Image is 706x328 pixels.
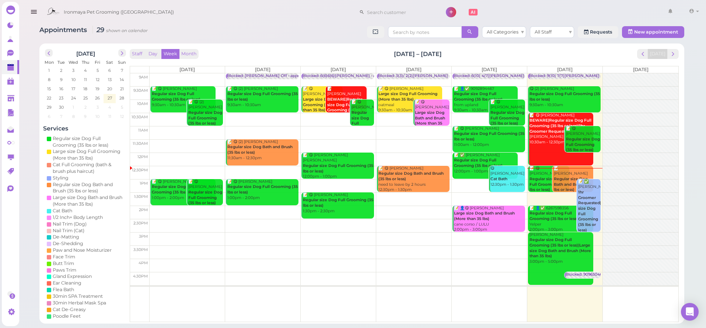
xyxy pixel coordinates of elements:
small: shown on calendar [106,28,148,33]
div: Cat Bath [53,207,72,214]
span: 18 [83,86,88,92]
div: Paw and Nose Moisturizer [53,247,112,254]
div: Ear Cleaning [53,280,81,286]
b: Regular size Dog Full Grooming (35 lbs or less)|Large size Dog Bath and Brush (More than 35 lbs) [529,237,591,258]
div: 📝 😋 [PERSON_NAME] yorkie 10:00am - 11:00am [351,100,374,159]
span: All Staff [535,29,552,35]
span: 20 [106,86,113,92]
span: 9 [59,76,63,83]
div: 📝 😋 (2) [PERSON_NAME] 10:00am - 11:00am [188,100,223,137]
b: Cat Bath [490,177,507,181]
div: 📝 👤✅ 6267598356 Yelper 2:00pm - 3:00pm [529,206,593,233]
b: Regular size Dog Full Grooming (35 lbs or less) [454,131,524,142]
div: Face Trim [53,254,75,260]
div: 📝 😋 [PERSON_NAME] 10:00am - 11:00am [415,100,450,143]
span: 14 [119,76,125,83]
span: 7 [120,67,124,74]
b: Regular size Dog Full Grooming (35 lbs or less) [529,177,565,192]
div: [PERSON_NAME] 3:00pm - 5:00pm [529,232,593,265]
div: 30min Herbal Mask Spa [53,300,106,306]
button: Day [144,49,162,59]
span: 25 [83,95,88,101]
span: 2 [84,104,87,111]
div: 📝 😋 [PERSON_NAME] 11:00am - 12:00pm [454,126,525,148]
b: 1hr Groomer Requested|Regular size Dog Full Grooming (35 lbs or less) [578,190,616,233]
span: 4:30pm [133,274,148,279]
span: Sat [106,60,113,65]
b: Regular size Dog Full Grooming (35 lbs or less) [152,91,200,102]
span: 1pm [140,181,148,186]
span: 29 [46,104,52,111]
span: 4 [83,67,87,74]
h4: Services [43,125,128,132]
span: 15 [46,86,52,92]
span: Ironmaya Pet Grooming ([GEOGRAPHIC_DATA]) [64,2,174,22]
span: 28 [119,95,125,101]
div: 📝 😋 [PERSON_NAME] 10:00am - 11:00am [490,100,525,137]
span: 11 [108,113,112,120]
span: 22 [46,95,52,101]
span: 19 [95,86,100,92]
span: 11am [138,128,148,133]
span: 11 [83,76,88,83]
b: Regular size Dog Bath and Brush (35 lbs or less) [554,177,591,192]
div: Large size Dog Bath and Brush (More than 35 lbs) [53,194,124,207]
div: Cat De-Greasy [53,306,86,313]
span: 12 [95,76,100,83]
div: 📝 😋 [PERSON_NAME] 1:00pm - 2:00pm [151,179,216,201]
div: 📝 😋 [PERSON_NAME] 9:30am - 10:30am [303,86,342,119]
div: Blocked: 9(10) 7(7)[PERSON_NAME] • appointment [529,73,628,79]
span: 12 [119,113,125,120]
b: Regular size Dog Full Grooming (35 lbs or less) [152,184,200,195]
b: Regular size Dog Full Grooming (35 lbs or less) [188,110,222,126]
b: BEWARE|Regular size Dog Full Grooming (35 lbs or less) [327,97,366,118]
div: 📝 😋 (2) [PERSON_NAME] 11:30am - 12:30pm [227,139,298,161]
div: 📝 ✅ [PERSON_NAME] 12:00pm - 1:00pm [454,153,518,174]
input: Search customer [364,6,436,18]
span: 8 [71,113,76,120]
button: [DATE] [648,49,668,59]
div: Nail Trim (Cat) [53,227,84,234]
div: 📝 😋 [PERSON_NAME] 12:30pm - 1:30pm [529,166,569,198]
span: 1:30pm [134,194,148,199]
div: 📝 😋 [PERSON_NAME] 9:30am - 10:30am [151,86,216,108]
div: 1/2 Inch+ Body Length [53,214,103,221]
span: 17 [71,86,76,92]
div: Blocked: 9096304687FgBIG/ 3104031253 • appointment [566,272,672,278]
button: Staff [130,49,144,59]
div: 😋 [PERSON_NAME] 12:30pm - 1:30pm [490,166,525,188]
span: 30 [58,104,64,111]
button: prev [45,49,53,57]
span: 5 [96,67,99,74]
button: next [667,49,679,59]
span: 9am [139,75,148,80]
span: 3pm [139,234,148,239]
div: 😋 (2) [PERSON_NAME] 9:30am - 10:30am [529,86,601,108]
div: 📝 😋 [PERSON_NAME] oatmeal 9:30am - 10:30am [378,86,442,113]
b: Regular size Dog Full Grooming (35 lbs or less) [188,190,222,205]
div: 📝 ✅ [PERSON_NAME] [PERSON_NAME] 1:00pm - 3:00pm [578,179,601,250]
span: All Categories [487,29,518,35]
span: Fri [95,60,100,65]
span: 23 [58,95,64,101]
div: Nail Trim (Dog) [53,221,87,227]
b: Large size Dog Bath and Brush (More than 35 lbs) [415,110,445,131]
div: 📝 😋 [PERSON_NAME] need to leave by 2 hours 12:30pm - 1:30pm [378,166,450,193]
div: 📝 [PERSON_NAME] 12:30pm - 1:30pm [553,166,593,198]
div: Paws Trim [53,267,76,273]
b: Regular size Dog Bath and Brush (35 lbs or less) [227,144,293,155]
div: Poodle Feet [53,313,81,320]
span: 2pm [139,207,148,212]
button: New appointment [622,26,684,38]
span: 8 [47,76,51,83]
i: 29 [92,26,148,34]
b: Regular size Dog Full Grooming (35 lbs or less) [529,91,600,102]
div: 📝 😋 [PERSON_NAME] 11:00am - 12:00pm [566,126,601,164]
span: 9 [83,113,87,120]
span: 10am [137,101,148,106]
b: Regular size Dog Full Grooming (35 lbs or less) [529,211,578,221]
span: 12:30pm [132,168,148,172]
div: 📝 😋 [PERSON_NAME] [PERSON_NAME] 12:00pm - 1:00pm [303,153,374,179]
b: Regular size Dog Full Grooming (35 lbs or less) [454,91,503,102]
div: Regular size Dog Bath and Brush (35 lbs or less) [53,181,124,195]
